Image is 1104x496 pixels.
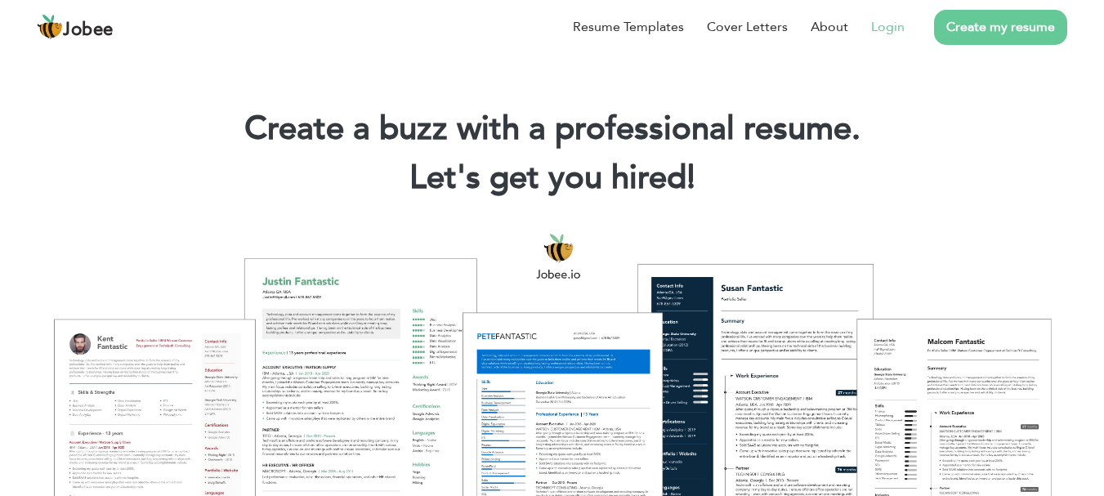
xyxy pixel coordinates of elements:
[811,17,848,37] a: About
[934,10,1067,45] a: Create my resume
[25,157,1079,199] h2: Let's
[707,17,788,37] a: Cover Letters
[871,17,905,37] a: Login
[489,155,695,200] span: get you hired!
[37,14,63,40] img: jobee.io
[37,14,114,40] a: Jobee
[25,108,1079,150] h1: Create a buzz with a professional resume.
[63,21,114,39] span: Jobee
[687,155,695,200] span: |
[573,17,684,37] a: Resume Templates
